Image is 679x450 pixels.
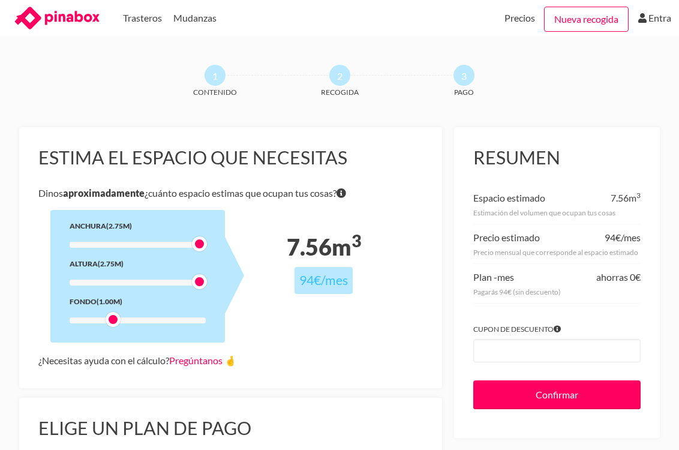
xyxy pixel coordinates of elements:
[473,229,540,246] div: Precio estimado
[332,233,361,260] span: m
[38,417,423,440] h3: Elige un plan de pago
[63,187,145,199] b: aproximadamente
[97,297,122,306] span: (1.00m)
[463,282,679,450] div: Widget de chat
[544,7,629,32] a: Nueva recogida
[473,269,514,286] div: Plan -
[169,355,236,366] a: Pregúntanos 🤞
[463,282,679,450] iframe: Chat Widget
[596,269,641,286] div: ahorras 0€
[299,272,321,288] span: 94€
[351,230,361,251] sup: 3
[70,220,206,232] div: Anchura
[38,146,423,169] h3: Estima el espacio que necesitas
[38,185,423,202] p: Dinos ¿cuánto espacio estimas que ocupan tus cosas?
[453,65,474,86] span: 3
[321,272,348,288] span: /mes
[70,295,206,308] div: Fondo
[473,206,641,219] div: Estimación del volumen que ocupan tus cosas
[98,259,124,268] span: (2.75m)
[329,65,350,86] span: 2
[423,86,506,98] span: Pago
[38,352,423,369] div: ¿Necesitas ayuda con el cálculo?
[473,246,641,259] div: Precio mensual que corresponde al espacio estimado
[205,65,226,86] span: 1
[337,185,346,202] span: Si tienes dudas sobre volumen exacto de tus cosas no te preocupes porque nuestro equipo te dirá e...
[605,232,621,243] span: 94€
[287,233,332,260] span: 7.56
[611,192,629,203] span: 7.56
[629,192,641,203] span: m
[497,271,514,283] span: mes
[298,86,381,98] span: Recogida
[636,191,641,200] sup: 3
[173,86,257,98] span: Contenido
[106,221,132,230] span: (2.75m)
[473,190,545,206] div: Espacio estimado
[473,146,641,169] h3: Resumen
[621,232,641,243] span: /mes
[70,257,206,270] div: Altura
